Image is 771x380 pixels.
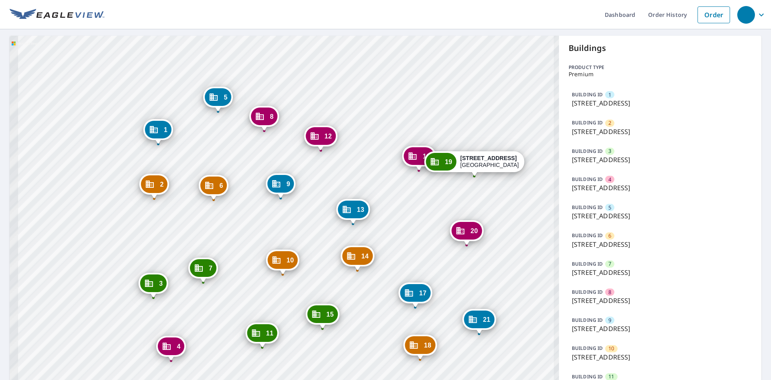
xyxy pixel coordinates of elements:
[209,265,212,271] span: 7
[608,204,611,211] span: 5
[572,127,749,136] p: [STREET_ADDRESS]
[608,345,614,352] span: 10
[164,127,167,133] span: 1
[572,260,603,267] p: BUILDING ID
[160,181,163,187] span: 2
[608,232,611,240] span: 6
[572,373,603,380] p: BUILDING ID
[399,282,432,307] div: Dropped pin, building 17, Commercial property, 5503 Pine Forest Ct Tampa, FL 33615
[337,199,370,224] div: Dropped pin, building 13, Commercial property, 5625 Forest Haven Cir Tampa, FL 33615
[569,64,752,71] p: Product type
[572,317,603,323] p: BUILDING ID
[326,311,334,317] span: 15
[224,94,227,100] span: 5
[404,335,437,360] div: Dropped pin, building 18, Commercial property, 5501 Forest Haven Cir Tampa, FL 33615
[357,207,364,213] span: 13
[608,91,611,99] span: 1
[608,317,611,324] span: 9
[572,352,749,362] p: [STREET_ADDRESS]
[460,155,519,169] div: [GEOGRAPHIC_DATA]
[572,183,749,193] p: [STREET_ADDRESS]
[572,324,749,333] p: [STREET_ADDRESS]
[156,336,186,361] div: Dropped pin, building 4, Commercial property, 5525 Forest Haven Cir Tampa, FL 33615
[199,175,228,200] div: Dropped pin, building 6, Commercial property, 8305 Oak Forest Ct Tampa, FL 33615
[572,240,749,249] p: [STREET_ADDRESS]
[306,304,339,329] div: Dropped pin, building 15, Commercial property, 5502 Pine Forest Ct Tampa, FL 33615
[139,174,169,199] div: Dropped pin, building 2, Commercial property, 5601 Forest Haven Cir Tampa, FL 33615
[304,126,337,150] div: Dropped pin, building 12, Commercial property, 5619 Forest Haven Cir Tampa, FL 33615
[177,343,180,350] span: 4
[572,204,603,211] p: BUILDING ID
[698,6,730,23] a: Order
[143,119,173,144] div: Dropped pin, building 1, Commercial property, 5605 Forest Haven Cir Tampa, FL 33615
[188,258,218,282] div: Dropped pin, building 7, Commercial property, 8308 Oak Forest Ct Tampa, FL 33615
[608,119,611,127] span: 2
[572,119,603,126] p: BUILDING ID
[424,151,524,176] div: Dropped pin, building 19, Commercial property, 5635 Forest Haven Cir Tampa, FL 33615
[266,250,300,274] div: Dropped pin, building 10, Commercial property, 8300 Oak Forest Ct Tampa, FL 33615
[460,155,517,161] strong: [STREET_ADDRESS]
[608,147,611,155] span: 3
[287,257,294,263] span: 10
[203,87,233,112] div: Dropped pin, building 5, Commercial property, 5613 Forest Haven Cir Tampa, FL 33615
[419,290,426,296] span: 17
[249,106,279,131] div: Dropped pin, building 8, Commercial property, 5617 Forest Haven Cir Tampa, FL 33615
[361,253,369,259] span: 14
[266,330,273,336] span: 11
[569,71,752,77] p: Premium
[572,296,749,305] p: [STREET_ADDRESS]
[10,9,104,21] img: EV Logo
[483,317,490,323] span: 21
[402,146,436,171] div: Dropped pin, building 16, Commercial property, 5633 Forest Haven Cir Tampa, FL 33615
[608,260,611,268] span: 7
[463,309,496,334] div: Dropped pin, building 21, Commercial property, 5512 Wood Forest Dr Tampa, FL 33615
[270,114,273,120] span: 8
[572,268,749,277] p: [STREET_ADDRESS]
[445,159,452,165] span: 19
[572,98,749,108] p: [STREET_ADDRESS]
[423,153,430,159] span: 16
[572,148,603,154] p: BUILDING ID
[572,289,603,295] p: BUILDING ID
[450,220,483,245] div: Dropped pin, building 20, Commercial property, 5602 Wood Forest Dr Tampa, FL 33615
[572,91,603,98] p: BUILDING ID
[608,176,611,183] span: 4
[219,183,223,189] span: 6
[572,232,603,239] p: BUILDING ID
[159,280,163,287] span: 3
[608,289,611,296] span: 8
[266,173,296,198] div: Dropped pin, building 9, Commercial property, 8301 Oak Forest Ct Tampa, FL 33615
[246,323,279,347] div: Dropped pin, building 11, Commercial property, 5515 Forest Haven Cir Tampa, FL 33615
[424,342,431,348] span: 18
[341,246,374,270] div: Dropped pin, building 14, Commercial property, 5508 Pine Forest Ct Tampa, FL 33615
[569,42,752,54] p: Buildings
[572,345,603,352] p: BUILDING ID
[572,211,749,221] p: [STREET_ADDRESS]
[471,228,478,234] span: 20
[324,133,332,139] span: 12
[572,155,749,165] p: [STREET_ADDRESS]
[286,181,290,187] span: 9
[572,176,603,183] p: BUILDING ID
[139,273,168,298] div: Dropped pin, building 3, Commercial property, 5527 Forest Haven Cir Tampa, FL 33615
